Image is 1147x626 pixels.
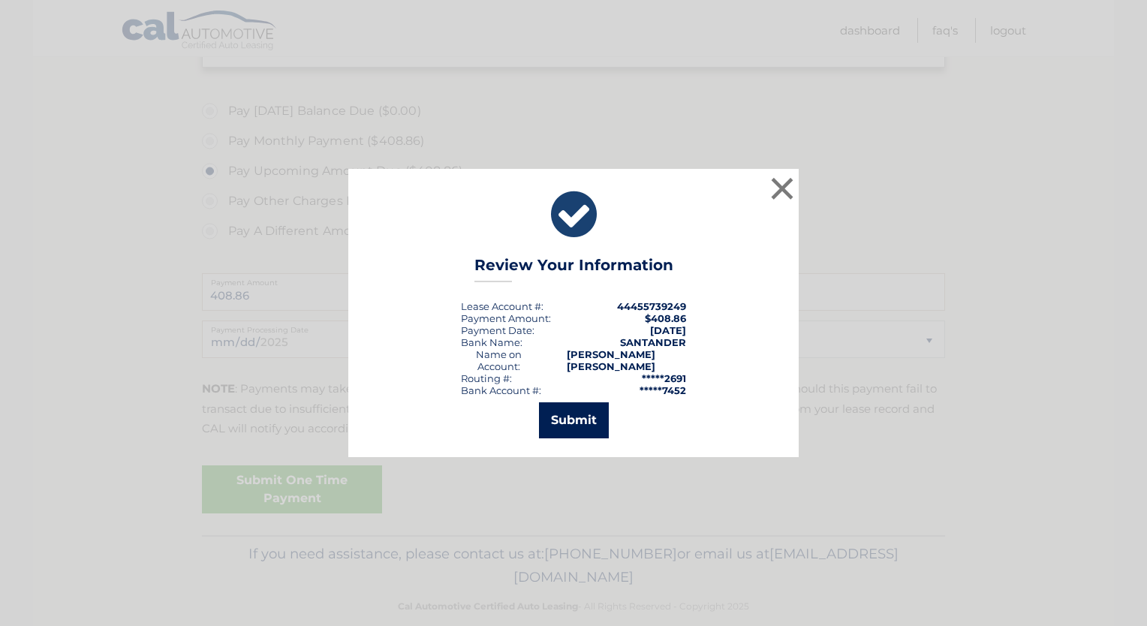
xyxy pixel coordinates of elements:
button: × [767,173,797,203]
div: : [461,324,534,336]
strong: [PERSON_NAME] [PERSON_NAME] [567,348,655,372]
span: Payment Date [461,324,532,336]
h3: Review Your Information [474,256,673,282]
div: Routing #: [461,372,512,384]
div: Payment Amount: [461,312,551,324]
button: Submit [539,402,609,438]
strong: SANTANDER [620,336,686,348]
div: Bank Name: [461,336,522,348]
span: [DATE] [650,324,686,336]
strong: 44455739249 [617,300,686,312]
div: Lease Account #: [461,300,543,312]
div: Name on Account: [461,348,537,372]
div: Bank Account #: [461,384,541,396]
span: $408.86 [645,312,686,324]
